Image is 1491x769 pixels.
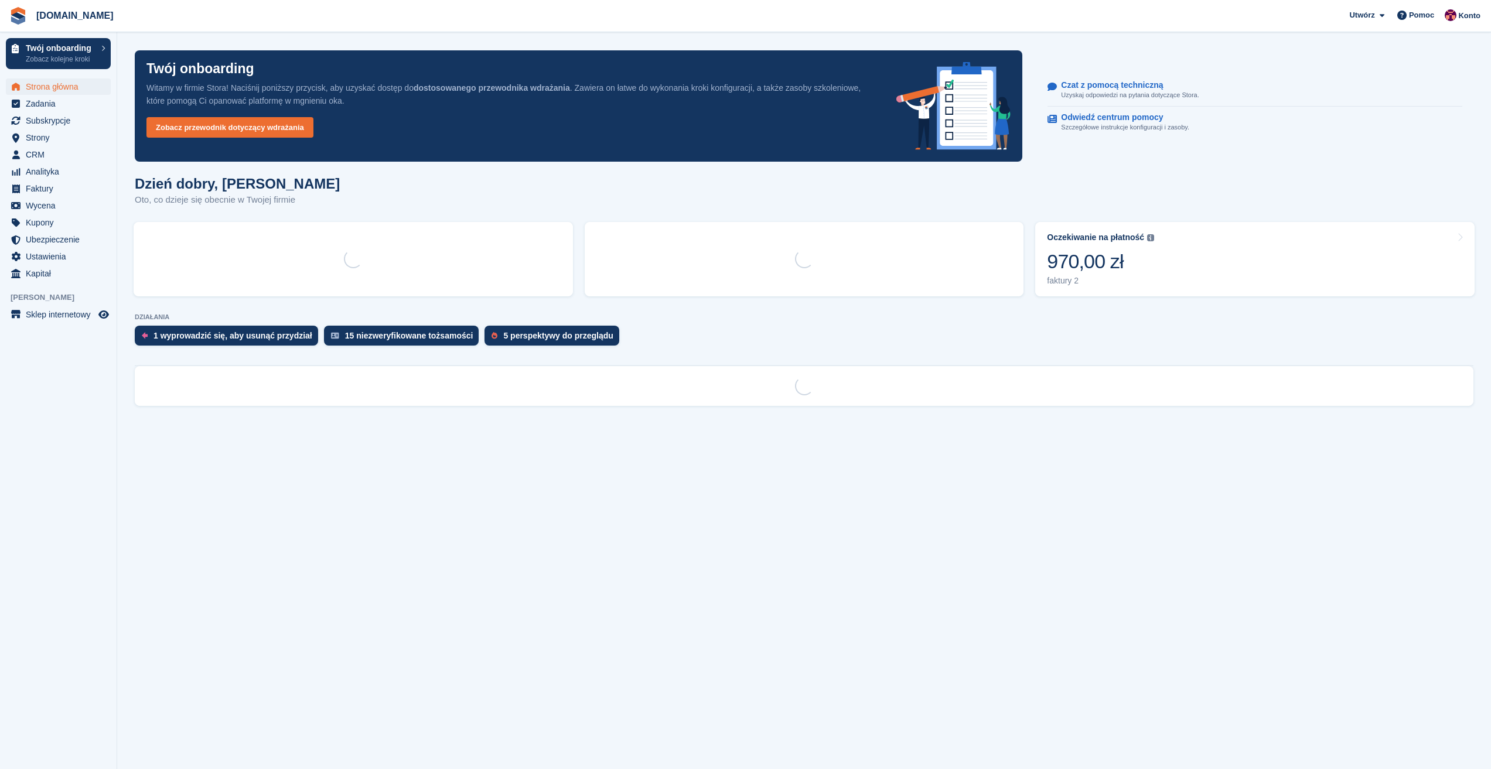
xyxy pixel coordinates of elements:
[135,193,340,207] p: Oto, co dzieje się obecnie w Twojej firmie
[26,54,95,64] p: Zobacz kolejne kroki
[9,7,27,25] img: stora-icon-8386f47178a22dfd0bd8f6a31ec36ba5ce8667c1dd55bd0f319d3a0aa187defe.svg
[6,95,111,112] a: menu
[6,265,111,282] a: menu
[11,292,117,303] span: [PERSON_NAME]
[1061,90,1199,100] p: Uzyskaj odpowiedzi na pytania dotyczące Stora.
[1445,9,1456,21] img: Mateusz Kacwin
[26,306,96,323] span: Sklep internetowy
[97,307,111,322] a: Podgląd sklepu
[32,6,118,25] a: [DOMAIN_NAME]
[6,163,111,180] a: menu
[6,129,111,146] a: menu
[503,331,613,340] div: 5 perspektywy do przeglądu
[146,81,878,107] p: Witamy w firmie Stora! Naciśnij poniższy przycisk, aby uzyskać dostęp do . Zawiera on łatwe do wy...
[324,326,485,351] a: 15 niezweryfikowane tożsamości
[6,38,111,69] a: Twój onboarding Zobacz kolejne kroki
[135,326,324,351] a: 1 wyprowadzić się, aby usunąć przydział
[135,176,340,192] h1: Dzień dobry, [PERSON_NAME]
[345,331,473,340] div: 15 niezweryfikowane tożsamości
[1047,250,1154,274] div: 970,00 zł
[414,83,570,93] strong: dostosowanego przewodnika wdrażania
[6,146,111,163] a: menu
[492,332,497,339] img: prospect-51fa495bee0391a8d652442698ab0144808aea92771e9ea1ae160a38d050c398.svg
[153,331,312,340] div: 1 wyprowadzić się, aby usunąć przydział
[1048,74,1462,107] a: Czat z pomocą techniczną Uzyskaj odpowiedzi na pytania dotyczące Stora.
[6,306,111,323] a: menu
[26,146,96,163] span: CRM
[26,95,96,112] span: Zadania
[26,248,96,265] span: Ustawienia
[26,163,96,180] span: Analityka
[146,62,254,76] p: Twój onboarding
[1035,222,1475,296] a: Oczekiwanie na płatność 970,00 zł faktury 2
[6,112,111,129] a: menu
[1409,9,1434,21] span: Pomoc
[1061,80,1189,90] p: Czat z pomocą techniczną
[26,129,96,146] span: Strony
[485,326,625,351] a: 5 perspektywy do przeglądu
[26,214,96,231] span: Kupony
[1349,9,1374,21] span: Utwórz
[26,44,95,52] p: Twój onboarding
[1458,10,1480,22] span: Konto
[26,78,96,95] span: Strona główna
[1047,276,1154,286] div: faktury 2
[6,180,111,197] a: menu
[146,117,313,138] a: Zobacz przewodnik dotyczący wdrażania
[26,265,96,282] span: Kapitał
[1147,234,1154,241] img: icon-info-grey-7440780725fd019a000dd9b08b2336e03edf1995a4989e88bcd33f0948082b44.svg
[142,332,148,339] img: move_outs_to_deallocate_icon-f764333ba52eb49d3ac5e1228854f67142a1ed5810a6f6cc68b1a99e826820c5.svg
[1047,233,1144,242] div: Oczekiwanie na płatność
[1048,107,1462,138] a: Odwiedź centrum pomocy Szczegółowe instrukcje konfiguracji i zasoby.
[6,231,111,248] a: menu
[6,78,111,95] a: menu
[1061,122,1189,132] p: Szczegółowe instrukcje konfiguracji i zasoby.
[26,197,96,214] span: Wycena
[135,313,1473,321] p: DZIAŁANIA
[6,248,111,265] a: menu
[6,197,111,214] a: menu
[896,62,1011,150] img: onboarding-info-6c161a55d2c0e0a8cae90662b2fe09162a5109e8cc188191df67fb4f79e88e88.svg
[331,332,339,339] img: verify_identity-adf6edd0f0f0b5bbfe63781bf79b02c33cf7c696d77639b501bdc392416b5a36.svg
[26,180,96,197] span: Faktury
[1061,112,1180,122] p: Odwiedź centrum pomocy
[6,214,111,231] a: menu
[26,231,96,248] span: Ubezpieczenie
[26,112,96,129] span: Subskrypcje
